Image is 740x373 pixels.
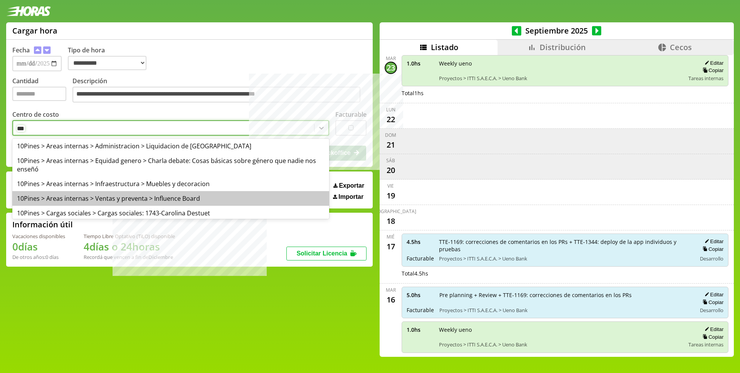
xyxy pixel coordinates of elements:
span: 1.0 hs [407,60,434,67]
h1: 0 días [12,240,65,254]
div: 10Pines > Areas internas > Administracion > Liquidacion de [GEOGRAPHIC_DATA] [12,139,329,153]
button: Editar [702,291,723,298]
h1: Cargar hora [12,25,57,36]
button: Copiar [700,299,723,306]
div: mar [386,287,396,293]
span: Proyectos > ITTI S.A.E.C.A. > Ueno Bank [439,307,691,314]
span: Weekly ueno [439,326,683,333]
button: Solicitar Licencia [286,247,367,260]
span: Distribución [540,42,586,52]
button: Copiar [700,334,723,340]
div: dom [385,132,396,138]
div: 20 [385,164,397,176]
button: Editar [702,238,723,245]
h2: Información útil [12,219,73,230]
div: Total 4.5 hs [402,270,729,277]
div: Tiempo Libre Optativo (TiLO) disponible [84,233,175,240]
div: De otros años: 0 días [12,254,65,260]
button: Editar [702,326,723,333]
span: Septiembre 2025 [521,25,592,36]
div: 23 [385,62,397,74]
div: mar [386,55,396,62]
span: 5.0 hs [407,291,434,299]
img: logotipo [6,6,51,16]
div: [DEMOGRAPHIC_DATA] [365,208,416,215]
div: 17 [385,240,397,252]
span: Proyectos > ITTI S.A.E.C.A. > Ueno Bank [439,341,683,348]
div: 10Pines > Cargas sociales > Cargas sociales: 1743-Carolina Destuet [12,206,329,220]
button: Copiar [700,67,723,74]
div: Vacaciones disponibles [12,233,65,240]
span: Weekly ueno [439,60,683,67]
div: 19 [385,189,397,202]
div: vie [387,183,394,189]
span: 4.5 hs [407,238,434,245]
div: 16 [385,293,397,306]
div: 10Pines > Areas internas > Equidad genero > Charla debate: Cosas básicas sobre género que nadie n... [12,153,329,176]
span: TTE-1169: correcciones de comentarios en los PRs + TTE-1344: deploy de la app individuos y pruebas [439,238,691,253]
div: 21 [385,138,397,151]
span: Exportar [339,182,364,189]
span: Tareas internas [688,75,723,82]
span: Cecos [670,42,692,52]
span: Facturable [407,255,434,262]
select: Tipo de hora [68,56,146,70]
span: Listado [431,42,458,52]
span: Desarrollo [700,255,723,262]
textarea: Descripción [72,87,360,103]
span: Proyectos > ITTI S.A.E.C.A. > Ueno Bank [439,75,683,82]
label: Fecha [12,46,30,54]
label: Descripción [72,77,367,105]
div: sáb [386,157,395,164]
span: Solicitar Licencia [296,250,347,257]
span: Pre planning + Review + TTE-1169: correcciones de comentarios en los PRs [439,291,691,299]
div: 18 [385,215,397,227]
div: scrollable content [380,55,734,356]
div: mié [387,234,395,240]
label: Tipo de hora [68,46,153,71]
input: Cantidad [12,87,66,101]
span: Proyectos > ITTI S.A.E.C.A. > Ueno Bank [439,255,691,262]
b: Diciembre [148,254,173,260]
h1: 4 días o 24 horas [84,240,175,254]
div: 10Pines > Areas internas > Infraestructura > Muebles y decoracion [12,176,329,191]
div: 10Pines > Areas internas > Ventas y preventa > Influence Board [12,191,329,206]
span: Importar [338,193,363,200]
button: Editar [702,60,723,66]
span: 1.0 hs [407,326,434,333]
span: Facturable [407,306,434,314]
div: Total 1 hs [402,89,729,97]
label: Facturable [335,110,367,119]
label: Centro de costo [12,110,59,119]
span: Desarrollo [700,307,723,314]
div: 22 [385,113,397,125]
button: Exportar [331,182,367,190]
label: Cantidad [12,77,72,105]
div: Recordá que vencen a fin de [84,254,175,260]
span: Tareas internas [688,341,723,348]
div: lun [386,106,395,113]
button: Copiar [700,246,723,252]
